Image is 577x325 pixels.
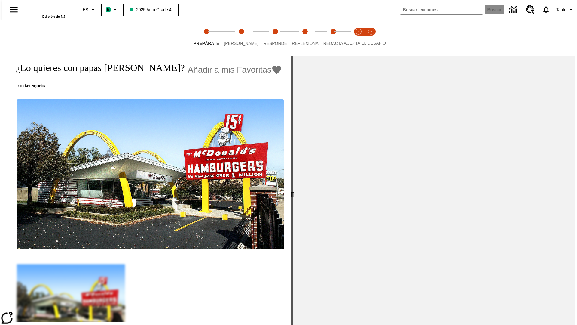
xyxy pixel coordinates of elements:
[538,2,554,17] a: Notificaciones
[107,6,110,13] span: B
[103,4,121,15] button: Boost El color de la clase es verde menta. Cambiar el color de la clase.
[293,56,575,325] div: activity
[400,5,483,14] input: Buscar campo
[258,20,292,54] button: Responde step 3 of 5
[188,64,282,75] button: Añadir a mis Favoritas - ¿Lo quieres con papas fritas?
[189,20,224,54] button: Prepárate step 1 of 5
[319,20,348,54] button: Redacta step 5 of 5
[80,4,99,15] button: Lenguaje: ES, Selecciona un idioma
[26,2,65,18] div: Portada
[505,2,522,18] a: Centro de información
[522,2,538,18] a: Centro de recursos, Se abrirá en una pestaña nueva.
[344,41,386,45] span: ACEPTA EL DESAFÍO
[362,20,380,54] button: Acepta el desafío contesta step 2 of 2
[323,41,343,46] span: Redacta
[350,20,367,54] button: Acepta el desafío lee step 1 of 2
[17,99,284,250] img: Uno de los primeros locales de McDonald's, con el icónico letrero rojo y los arcos amarillos.
[287,20,323,54] button: Reflexiona step 4 of 5
[292,41,319,46] span: Reflexiona
[556,7,566,13] span: Tauto
[10,62,185,73] h1: ¿Lo quieres con papas [PERSON_NAME]?
[130,7,172,13] span: 2025 Auto Grade 4
[224,41,258,46] span: [PERSON_NAME]
[188,65,272,75] span: Añadir a mis Favoritas
[194,41,219,46] span: Prepárate
[219,20,263,54] button: Lee step 2 of 5
[291,56,293,325] div: Pulsa la tecla de intro o la barra espaciadora y luego presiona las flechas de derecha e izquierd...
[370,30,372,33] text: 2
[2,56,291,322] div: reading
[358,30,359,33] text: 1
[83,7,88,13] span: ES
[554,4,577,15] button: Perfil/Configuración
[42,15,65,18] span: Edición de NJ
[263,41,287,46] span: Responde
[10,84,282,88] p: Noticias: Negocios
[5,1,23,19] button: Abrir el menú lateral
